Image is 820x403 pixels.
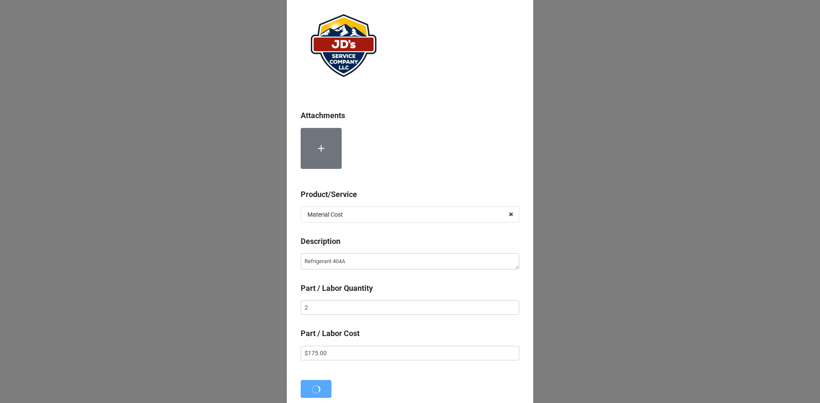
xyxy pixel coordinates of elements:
[301,253,519,270] textarea: Refrigerant 404A
[301,110,345,122] label: Attachments
[301,5,386,86] img: user-attachments%2Flegacy%2Fextension-attachments%2FePqffAuANl%2FJDServiceCoLogo_website.png
[301,328,360,339] label: Part / Labor Cost
[301,188,357,200] label: Product/Service
[301,235,340,247] label: Description
[301,282,373,294] label: Part / Labor Quantity
[307,212,343,217] div: Material Cost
